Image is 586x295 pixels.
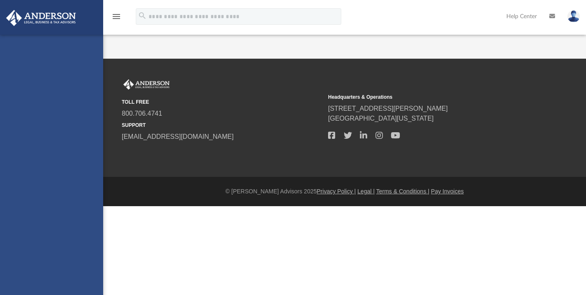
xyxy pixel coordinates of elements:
img: User Pic [567,10,580,22]
a: menu [111,16,121,21]
a: [STREET_ADDRESS][PERSON_NAME] [328,105,448,112]
a: Legal | [357,188,375,195]
a: [EMAIL_ADDRESS][DOMAIN_NAME] [122,133,234,140]
a: Privacy Policy | [317,188,356,195]
i: menu [111,12,121,21]
img: Anderson Advisors Platinum Portal [122,79,171,90]
a: Terms & Conditions | [376,188,430,195]
img: Anderson Advisors Platinum Portal [4,10,78,26]
a: [GEOGRAPHIC_DATA][US_STATE] [328,115,434,122]
a: Pay Invoices [431,188,463,195]
a: 800.706.4741 [122,110,162,117]
small: SUPPORT [122,121,322,129]
i: search [138,11,147,20]
small: TOLL FREE [122,98,322,106]
small: Headquarters & Operations [328,93,529,101]
div: © [PERSON_NAME] Advisors 2025 [103,187,586,196]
